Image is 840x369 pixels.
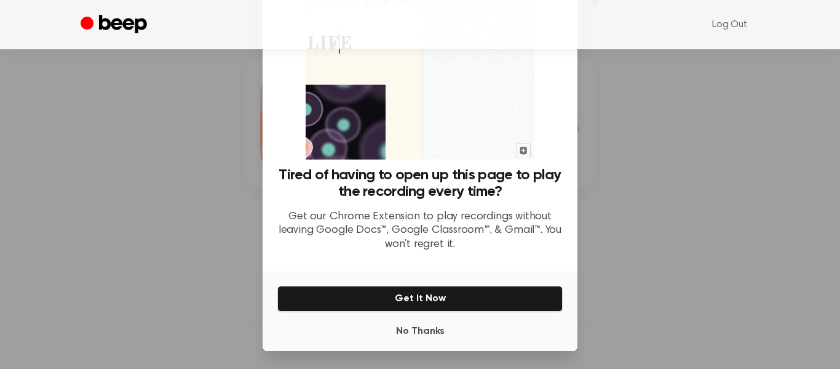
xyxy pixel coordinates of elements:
[700,10,759,39] a: Log Out
[277,286,563,312] button: Get It Now
[81,13,150,37] a: Beep
[277,167,563,200] h3: Tired of having to open up this page to play the recording every time?
[277,319,563,344] button: No Thanks
[277,210,563,252] p: Get our Chrome Extension to play recordings without leaving Google Docs™, Google Classroom™, & Gm...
